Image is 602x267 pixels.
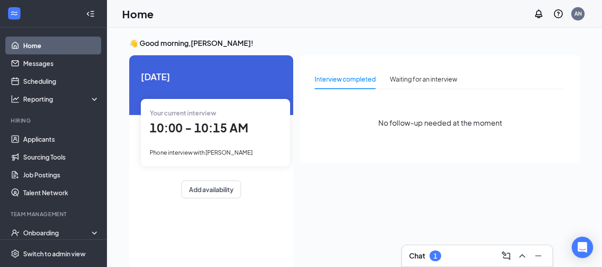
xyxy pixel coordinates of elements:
div: Team Management [11,210,98,218]
svg: QuestionInfo [553,8,564,19]
h3: Chat [409,251,425,261]
h1: Home [122,6,154,21]
svg: Settings [11,249,20,258]
a: Sourcing Tools [23,148,99,166]
div: Waiting for an interview [390,74,457,84]
svg: WorkstreamLogo [10,9,19,18]
svg: ComposeMessage [501,251,512,261]
svg: Minimize [533,251,544,261]
svg: Collapse [86,9,95,18]
div: Reporting [23,94,100,103]
button: ChevronUp [515,249,529,263]
div: AN [574,10,582,17]
button: Minimize [531,249,545,263]
svg: Notifications [533,8,544,19]
span: 10:00 - 10:15 AM [150,120,248,135]
div: Switch to admin view [23,249,86,258]
div: Interview completed [315,74,376,84]
svg: ChevronUp [517,251,528,261]
h3: 👋 Good morning, [PERSON_NAME] ! [129,38,580,48]
div: 1 [434,252,437,260]
span: No follow-up needed at the moment [378,117,502,128]
span: Phone interview with [PERSON_NAME] [150,149,253,156]
a: Talent Network [23,184,99,201]
div: Onboarding [23,228,92,237]
a: Messages [23,54,99,72]
button: ComposeMessage [499,249,513,263]
div: Open Intercom Messenger [572,237,593,258]
svg: Analysis [11,94,20,103]
span: [DATE] [141,70,282,83]
button: Add availability [181,181,241,198]
a: Job Postings [23,166,99,184]
svg: UserCheck [11,228,20,237]
a: Home [23,37,99,54]
a: Applicants [23,130,99,148]
div: Hiring [11,117,98,124]
a: Scheduling [23,72,99,90]
span: Your current interview [150,109,216,117]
